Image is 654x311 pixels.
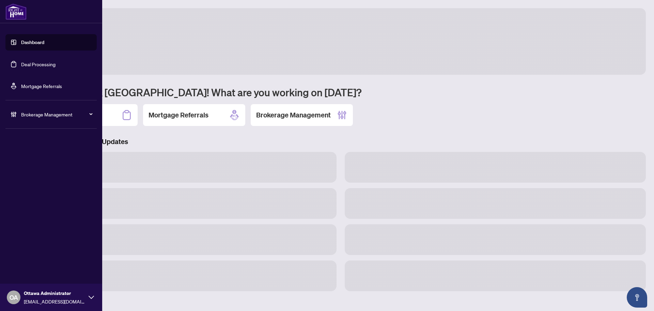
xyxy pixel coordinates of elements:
h2: Mortgage Referrals [149,110,208,120]
button: Open asap [627,287,647,308]
span: [EMAIL_ADDRESS][DOMAIN_NAME] [24,298,85,305]
a: Mortgage Referrals [21,83,62,89]
a: Deal Processing [21,61,56,67]
h3: Brokerage & Industry Updates [35,137,646,146]
h2: Brokerage Management [256,110,331,120]
a: Dashboard [21,39,44,45]
h1: Welcome back [GEOGRAPHIC_DATA]! What are you working on [DATE]? [35,86,646,99]
span: Brokerage Management [21,111,92,118]
span: OA [10,293,18,302]
img: logo [5,3,27,20]
span: Ottawa Administrator [24,289,85,297]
